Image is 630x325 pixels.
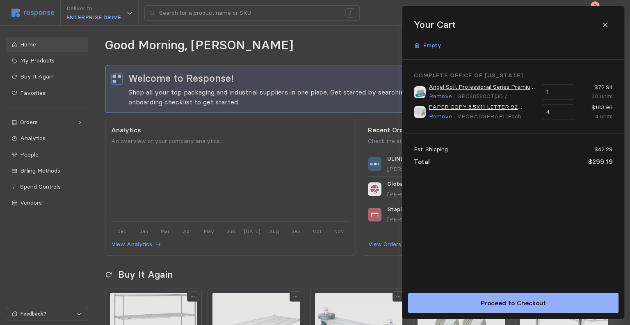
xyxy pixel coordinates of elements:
[454,92,494,100] span: | GPC48580CT
[546,105,569,120] input: Qty
[594,145,612,154] p: $42.29
[408,293,619,313] button: Proceed to Checkout
[506,113,521,120] span: | Each
[409,38,446,53] button: Empty
[429,103,536,112] a: PAPER COPY 8.5X11 LETTER 92 BRIGHT WHITE 10 [PERSON_NAME]/CARTON - SOLD BY CARTON
[429,112,452,121] p: Remove
[423,41,441,50] p: Empty
[580,83,612,92] p: $72.94
[414,18,456,31] h2: Your Cart
[414,157,430,167] p: Total
[429,92,452,101] p: Remove
[414,71,613,80] p: Complete Office Of [US_STATE]
[454,113,506,120] span: | VPOBADGERAPL
[414,145,448,154] p: Est. Shipping
[480,298,546,308] p: Proceed to Checkout
[414,106,426,118] img: BUBRICKS__SPRichards_VPOBADGERAPL_20241016132254.jpg
[580,92,612,101] p: 30 units
[580,112,612,121] p: 4 units
[429,112,452,122] button: Remove
[429,92,452,101] button: Remove
[580,103,612,112] p: $183.96
[414,86,426,98] img: 1021422304.jpg
[546,85,569,99] input: Qty
[588,157,612,167] p: $299.19
[429,83,536,92] a: Angel Soft Professional Series Premium Facial Tissue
